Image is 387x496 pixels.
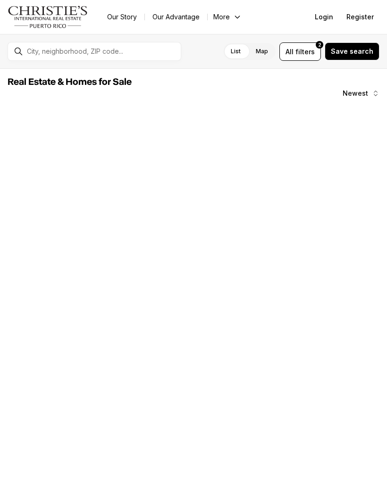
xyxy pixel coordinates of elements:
[145,10,207,24] a: Our Advantage
[337,84,385,103] button: Newest
[100,10,144,24] a: Our Story
[318,41,321,49] span: 2
[248,43,276,60] label: Map
[331,48,373,55] span: Save search
[341,8,379,26] button: Register
[343,90,368,97] span: Newest
[309,8,339,26] button: Login
[208,10,247,24] button: More
[279,42,321,61] button: Allfilters2
[325,42,379,60] button: Save search
[8,77,132,87] span: Real Estate & Homes for Sale
[223,43,248,60] label: List
[8,6,88,28] img: logo
[286,47,294,57] span: All
[315,13,333,21] span: Login
[346,13,374,21] span: Register
[295,47,315,57] span: filters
